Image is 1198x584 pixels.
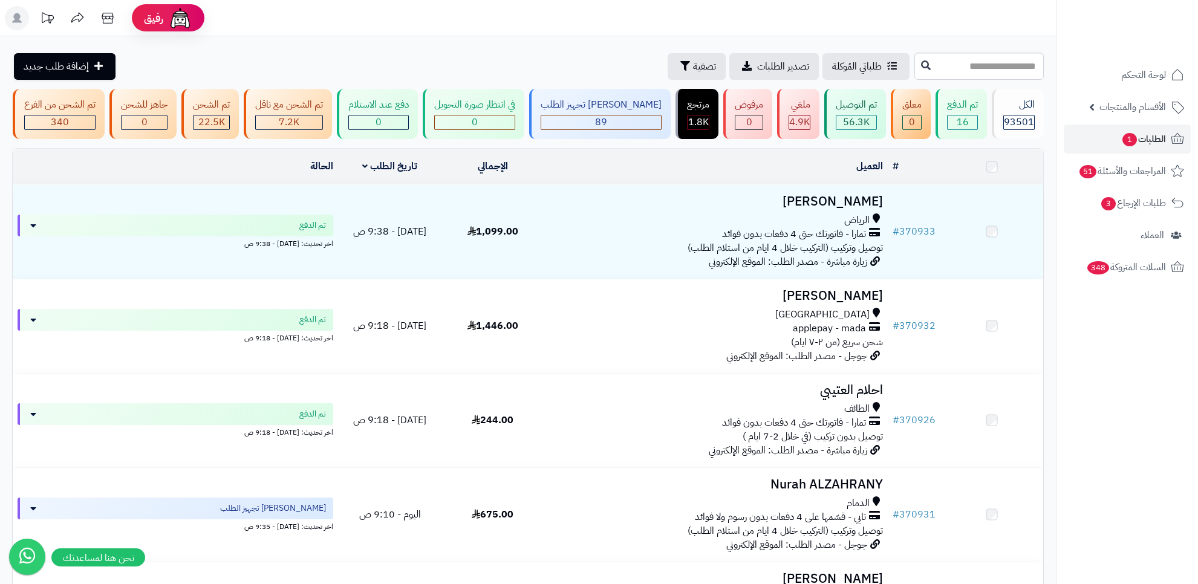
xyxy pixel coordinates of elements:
[888,89,933,139] a: معلق 0
[903,115,921,129] div: 0
[541,98,662,112] div: [PERSON_NAME] تجهيز الطلب
[844,402,870,416] span: الطائف
[10,89,107,139] a: تم الشحن من الفرع 340
[1086,259,1166,276] span: السلات المتروكة
[194,115,229,129] div: 22512
[1064,60,1191,89] a: لوحة التحكم
[334,89,420,139] a: دفع عند الاستلام 0
[376,115,382,129] span: 0
[695,510,866,524] span: تابي - قسّمها على 4 دفعات بدون رسوم ولا فوائد
[893,319,899,333] span: #
[144,11,163,25] span: رفيق
[435,115,515,129] div: 0
[757,59,809,74] span: تصدير الطلبات
[549,478,882,492] h3: Nurah ALZAHRANY
[122,115,167,129] div: 0
[1141,227,1164,244] span: العملاء
[193,98,230,112] div: تم الشحن
[241,89,334,139] a: تم الشحن مع ناقل 7.2K
[198,115,225,129] span: 22.5K
[893,413,899,427] span: #
[467,224,518,239] span: 1,099.00
[1087,261,1109,274] span: 348
[24,59,89,74] span: إضافة طلب جديد
[793,322,866,336] span: applepay - mada
[893,224,936,239] a: #370933
[353,224,426,239] span: [DATE] - 9:38 ص
[836,115,876,129] div: 56258
[353,413,426,427] span: [DATE] - 9:18 ص
[735,115,763,129] div: 0
[1064,221,1191,250] a: العملاء
[822,89,888,139] a: تم التوصيل 56.3K
[688,241,883,255] span: توصيل وتركيب (التركيب خلال 4 ايام من استلام الطلب)
[349,115,408,129] div: 0
[726,349,867,363] span: جوجل - مصدر الطلب: الموقع الإلكتروني
[299,219,326,232] span: تم الدفع
[472,413,513,427] span: 244.00
[359,507,421,522] span: اليوم - 9:10 ص
[348,98,409,112] div: دفع عند الاستلام
[32,6,62,33] a: تحديثات المنصة
[673,89,721,139] a: مرتجع 1.8K
[1122,133,1137,146] span: 1
[856,159,883,174] a: العميل
[595,115,607,129] span: 89
[933,89,989,139] a: تم الدفع 16
[688,524,883,538] span: توصيل وتركيب (التركيب خلال 4 ايام من استلام الطلب)
[1101,197,1116,210] span: 3
[789,98,810,112] div: ملغي
[121,98,168,112] div: جاهز للشحن
[541,115,661,129] div: 89
[1064,157,1191,186] a: المراجعات والأسئلة51
[687,98,709,112] div: مرتجع
[472,115,478,129] span: 0
[893,319,936,333] a: #370932
[18,236,333,249] div: اخر تحديث: [DATE] - 9:38 ص
[25,115,95,129] div: 340
[743,429,883,444] span: توصيل بدون تركيب (في خلال 2-7 ايام )
[1121,67,1166,83] span: لوحة التحكم
[832,59,882,74] span: طلباتي المُوكلة
[1121,131,1166,148] span: الطلبات
[51,115,69,129] span: 340
[310,159,333,174] a: الحالة
[18,331,333,343] div: اخر تحديث: [DATE] - 9:18 ص
[844,213,870,227] span: الرياض
[1064,125,1191,154] a: الطلبات1
[947,98,978,112] div: تم الدفع
[24,98,96,112] div: تم الشحن من الفرع
[957,115,969,129] span: 16
[467,319,518,333] span: 1,446.00
[693,59,716,74] span: تصفية
[735,98,763,112] div: مرفوض
[791,335,883,349] span: شحن سريع (من ٢-٧ ايام)
[220,502,326,514] span: [PERSON_NAME] تجهيز الطلب
[843,115,870,129] span: 56.3K
[1099,99,1166,115] span: الأقسام والمنتجات
[279,115,299,129] span: 7.2K
[668,53,726,80] button: تصفية
[709,255,867,269] span: زيارة مباشرة - مصدر الطلب: الموقع الإلكتروني
[18,519,333,532] div: اخر تحديث: [DATE] - 9:35 ص
[726,537,867,552] span: جوجل - مصدر الطلب: الموقع الإلكتروني
[722,227,866,241] span: تمارا - فاتورتك حتى 4 دفعات بدون فوائد
[775,308,870,322] span: [GEOGRAPHIC_DATA]
[893,224,899,239] span: #
[1004,115,1034,129] span: 93501
[1100,195,1166,212] span: طلبات الإرجاع
[527,89,673,139] a: [PERSON_NAME] تجهيز الطلب 89
[1064,253,1191,282] a: السلات المتروكة348
[107,89,179,139] a: جاهز للشحن 0
[836,98,877,112] div: تم التوصيل
[549,195,882,209] h3: [PERSON_NAME]
[746,115,752,129] span: 0
[353,319,426,333] span: [DATE] - 9:18 ص
[722,416,866,430] span: تمارا - فاتورتك حتى 4 دفعات بدون فوائد
[989,89,1046,139] a: الكل93501
[1078,163,1166,180] span: المراجعات والأسئلة
[893,413,936,427] a: #370926
[893,159,899,174] a: #
[721,89,775,139] a: مرفوض 0
[902,98,922,112] div: معلق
